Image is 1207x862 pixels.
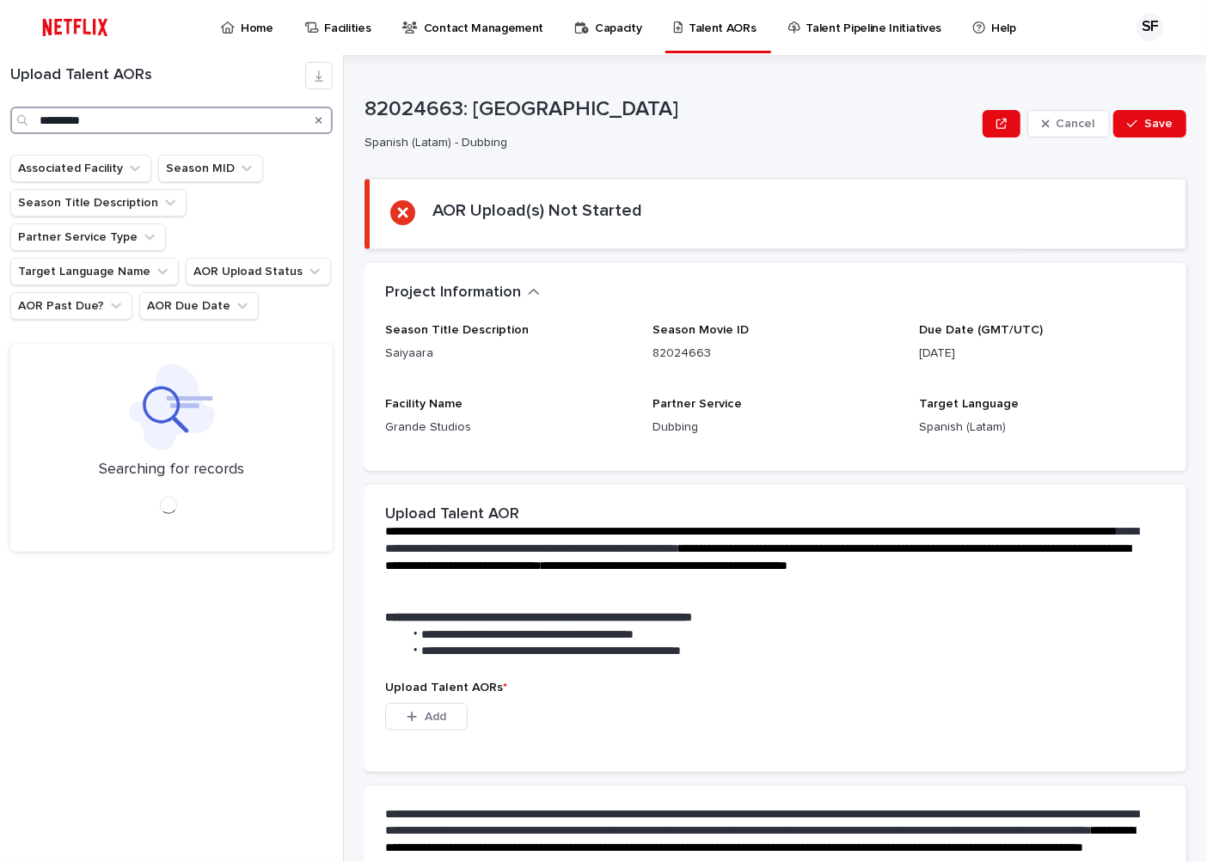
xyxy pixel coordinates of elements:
button: Add [385,703,468,731]
span: Season Movie ID [653,324,749,336]
h2: AOR Upload(s) Not Started [432,200,642,221]
p: Searching for records [99,461,244,480]
p: 82024663: [GEOGRAPHIC_DATA] [365,97,976,122]
span: Season Title Description [385,324,529,336]
p: 82024663 [653,345,899,363]
span: Cancel [1057,118,1095,130]
button: Project Information [385,284,540,303]
input: Search [10,107,333,134]
p: Saiyaara [385,345,632,363]
p: Grande Studios [385,419,632,437]
button: Season MID [158,155,263,182]
button: Target Language Name [10,258,179,285]
h2: Upload Talent AOR [385,505,519,524]
span: Save [1144,118,1173,130]
h2: Project Information [385,284,521,303]
button: AOR Past Due? [10,292,132,320]
span: Target Language [919,398,1019,410]
span: Add [425,711,446,723]
span: Partner Service [653,398,742,410]
button: Cancel [1027,110,1110,138]
button: Associated Facility [10,155,151,182]
p: Dubbing [653,419,899,437]
span: Facility Name [385,398,463,410]
button: Partner Service Type [10,223,166,251]
button: Save [1113,110,1186,138]
p: [DATE] [919,345,1166,363]
p: Spanish (Latam) [919,419,1166,437]
img: ifQbXi3ZQGMSEF7WDB7W [34,10,116,45]
h1: Upload Talent AORs [10,66,305,85]
div: SF [1137,14,1164,41]
p: Spanish (Latam) - Dubbing [365,136,969,150]
span: Due Date (GMT/UTC) [919,324,1043,336]
button: AOR Due Date [139,292,259,320]
button: Season Title Description [10,189,187,217]
span: Upload Talent AORs [385,682,507,694]
button: AOR Upload Status [186,258,331,285]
